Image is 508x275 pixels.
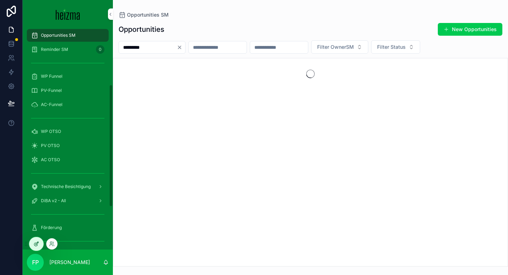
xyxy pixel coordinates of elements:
[41,102,62,107] span: AC-Funnel
[119,24,164,34] h1: Opportunities
[438,23,502,36] button: New Opportunities
[27,84,109,97] a: PV-Funnel
[377,43,406,51] span: Filter Status
[32,258,39,267] span: FP
[317,43,354,51] span: Filter OwnerSM
[41,157,60,163] span: AC OTSO
[41,184,91,189] span: Technische Besichtigung
[49,259,90,266] p: [PERSON_NAME]
[41,74,62,79] span: WP Funnel
[27,194,109,207] a: DiBA v2 - All
[27,125,109,138] a: WP OTSO
[41,33,75,38] span: Opportunities SM
[27,43,109,56] a: Reminder SM0
[41,129,61,134] span: WP OTSO
[41,198,66,204] span: DiBA v2 - All
[27,98,109,111] a: AC-Funnel
[177,45,185,50] button: Clear
[119,11,169,18] a: Opportunities SM
[27,139,109,152] a: PV OTSO
[27,29,109,42] a: Opportunities SM
[27,221,109,234] a: Förderung
[23,28,113,250] div: scrollable content
[311,40,368,54] button: Select Button
[27,180,109,193] a: Technische Besichtigung
[96,45,104,54] div: 0
[27,70,109,83] a: WP Funnel
[41,88,62,93] span: PV-Funnel
[27,153,109,166] a: AC OTSO
[41,225,62,230] span: Förderung
[41,143,60,148] span: PV OTSO
[371,40,420,54] button: Select Button
[41,47,68,52] span: Reminder SM
[127,11,169,18] span: Opportunities SM
[56,8,80,20] img: App logo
